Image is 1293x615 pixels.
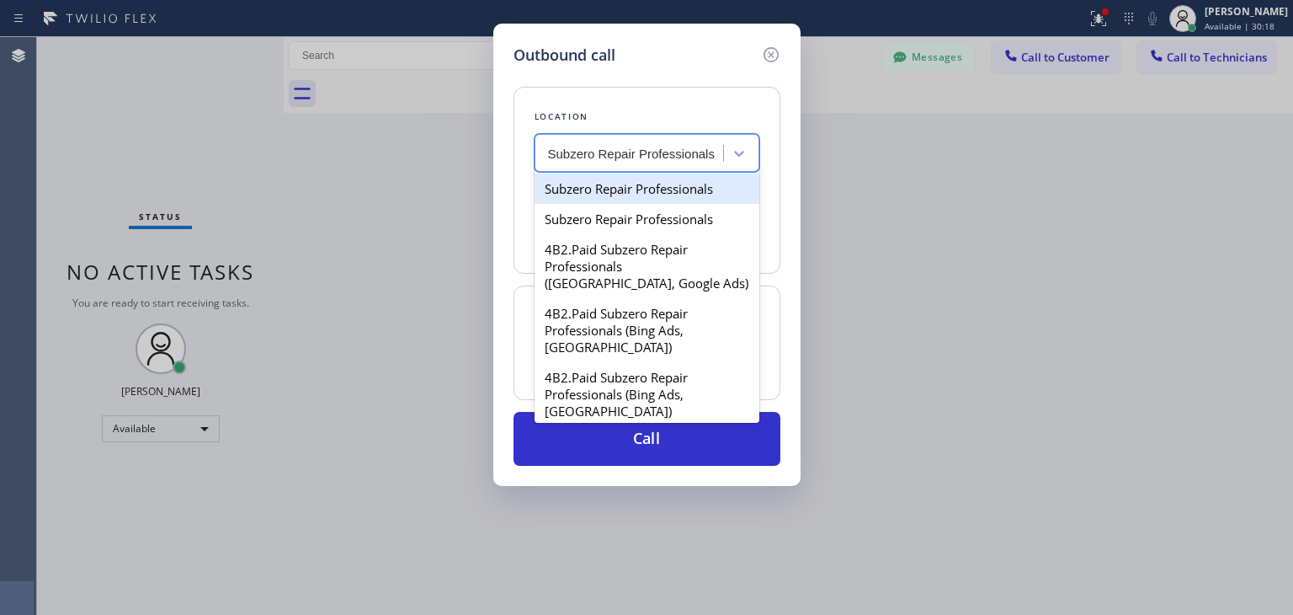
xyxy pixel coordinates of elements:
[513,412,780,466] button: Call
[535,234,759,298] div: 4B2.Paid Subzero Repair Professionals ([GEOGRAPHIC_DATA], Google Ads)
[535,298,759,362] div: 4B2.Paid Subzero Repair Professionals (Bing Ads, [GEOGRAPHIC_DATA])
[535,174,759,204] div: Subzero Repair Professionals
[535,108,759,126] div: Location
[535,362,759,426] div: 4B2.Paid Subzero Repair Professionals (Bing Ads, [GEOGRAPHIC_DATA])
[513,44,615,67] h5: Outbound call
[535,204,759,234] div: Subzero Repair Professionals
